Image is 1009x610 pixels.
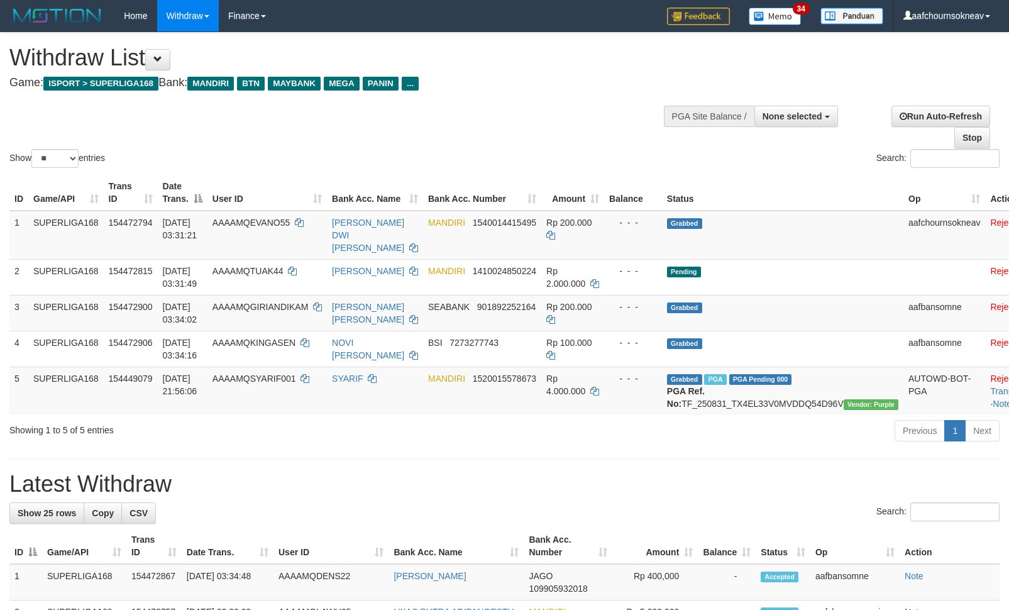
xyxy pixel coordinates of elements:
span: MANDIRI [187,77,234,91]
th: Balance [604,175,662,211]
span: MANDIRI [428,374,465,384]
td: SUPERLIGA168 [42,564,126,601]
td: 5 [9,367,28,415]
button: None selected [754,106,838,127]
span: 34 [793,3,810,14]
img: panduan.png [820,8,883,25]
img: MOTION_logo.png [9,6,105,25]
span: MEGA [324,77,360,91]
span: MANDIRI [428,218,465,228]
td: aafbansomne [903,295,985,331]
th: Action [900,528,1000,564]
td: SUPERLIGA168 [28,367,104,415]
label: Show entries [9,149,105,168]
a: CSV [121,502,156,524]
th: Status [662,175,903,211]
th: Amount: activate to sort column ascending [541,175,604,211]
span: Copy 1520015578673 to clipboard [473,374,536,384]
div: - - - [609,301,657,313]
span: AAAAMQKINGASEN [212,338,295,348]
span: Grabbed [667,218,702,229]
th: User ID: activate to sort column ascending [207,175,327,211]
td: SUPERLIGA168 [28,211,104,260]
span: Pending [667,267,701,277]
a: SYARIF [332,374,363,384]
td: 4 [9,331,28,367]
th: Trans ID: activate to sort column ascending [126,528,182,564]
b: PGA Ref. No: [667,386,705,409]
span: MANDIRI [428,266,465,276]
span: 154472906 [109,338,153,348]
span: Show 25 rows [18,508,76,518]
span: ... [402,77,419,91]
a: [PERSON_NAME] DWI [PERSON_NAME] [332,218,404,253]
span: Rp 4.000.000 [546,374,585,396]
a: [PERSON_NAME] [332,266,404,276]
th: Date Trans.: activate to sort column descending [158,175,207,211]
h4: Game: Bank: [9,77,660,89]
a: Show 25 rows [9,502,84,524]
th: Game/API: activate to sort column ascending [28,175,104,211]
span: Copy 901892252164 to clipboard [477,302,536,312]
span: Rp 200.000 [546,218,592,228]
span: ISPORT > SUPERLIGA168 [43,77,158,91]
th: Game/API: activate to sort column ascending [42,528,126,564]
span: AAAAMQTUAK44 [212,266,284,276]
span: Rp 200.000 [546,302,592,312]
span: Copy [92,508,114,518]
td: AAAAMQDENS22 [273,564,389,601]
span: [DATE] 03:31:21 [163,218,197,240]
th: Bank Acc. Name: activate to sort column ascending [389,528,524,564]
a: Next [965,420,1000,441]
th: Amount: activate to sort column ascending [612,528,698,564]
td: 2 [9,259,28,295]
td: aafbansomne [903,331,985,367]
th: Trans ID: activate to sort column ascending [104,175,158,211]
span: None selected [763,111,822,121]
span: 154472794 [109,218,153,228]
input: Search: [910,502,1000,521]
h1: Withdraw List [9,45,660,70]
th: Bank Acc. Name: activate to sort column ascending [327,175,423,211]
a: Previous [895,420,945,441]
td: 1 [9,211,28,260]
div: - - - [609,372,657,385]
td: 154472867 [126,564,182,601]
div: PGA Site Balance / [664,106,754,127]
td: AUTOWD-BOT-PGA [903,367,985,415]
td: SUPERLIGA168 [28,259,104,295]
td: [DATE] 03:34:48 [182,564,273,601]
span: AAAAMQSYARIF001 [212,374,296,384]
span: Marked by aafchoeunmanni [704,374,726,385]
span: PGA Pending [729,374,792,385]
div: - - - [609,216,657,229]
span: 154472815 [109,266,153,276]
td: Rp 400,000 [612,564,698,601]
span: Grabbed [667,374,702,385]
th: Status: activate to sort column ascending [756,528,810,564]
a: Stop [954,127,990,148]
td: aafbansomne [810,564,900,601]
td: aafchournsokneav [903,211,985,260]
label: Search: [876,502,1000,521]
th: ID: activate to sort column descending [9,528,42,564]
span: Copy 109905932018 to clipboard [529,584,587,594]
label: Search: [876,149,1000,168]
div: - - - [609,336,657,349]
span: 154449079 [109,374,153,384]
span: BSI [428,338,443,348]
span: Vendor URL: https://trx4.1velocity.biz [844,399,898,410]
th: Date Trans.: activate to sort column ascending [182,528,273,564]
th: ID [9,175,28,211]
span: PANIN [363,77,399,91]
span: Grabbed [667,302,702,313]
span: MAYBANK [268,77,321,91]
th: Op: activate to sort column ascending [810,528,900,564]
td: SUPERLIGA168 [28,331,104,367]
span: Rp 2.000.000 [546,266,585,289]
span: [DATE] 03:31:49 [163,266,197,289]
a: [PERSON_NAME] [PERSON_NAME] [332,302,404,324]
td: TF_250831_TX4EL33V0MVDDQ54D96V [662,367,903,415]
th: Bank Acc. Number: activate to sort column ascending [423,175,541,211]
td: 3 [9,295,28,331]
